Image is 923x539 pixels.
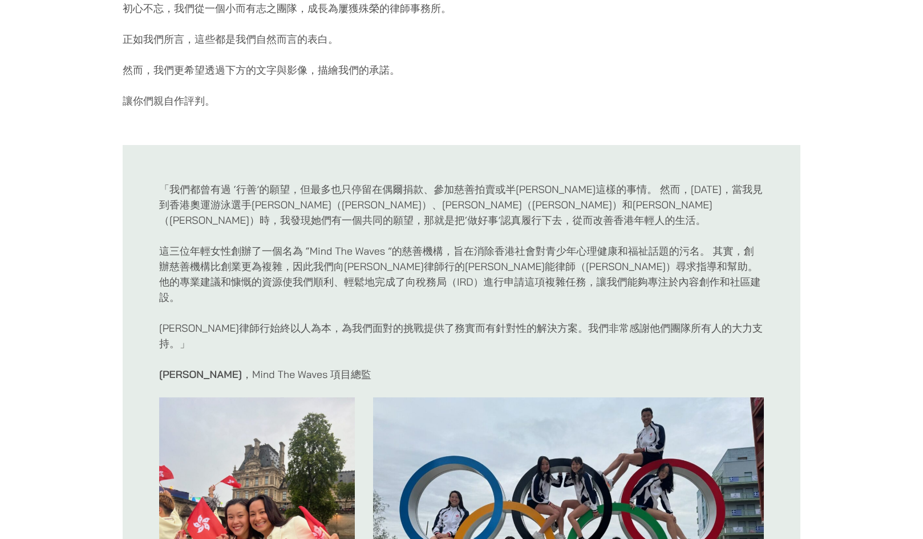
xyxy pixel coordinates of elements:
p: 「我們都曾有過 ‘行善’的願望，但最多也只停留在偶爾捐款、參加慈善拍賣或半[PERSON_NAME]這樣的事情。 然而，[DATE]，當我見到香港奧運游泳選手[PERSON_NAME]（[PER... [159,182,764,228]
p: 正如我們所言，這些都是我們自然而言的表白。 [123,31,800,47]
p: [PERSON_NAME]律師行始終以人為本，為我們面對的挑戰提供了務實而有針對性的解決方案。我們非常感謝他們團隊所有人的大力支持。」 [159,320,764,351]
p: 然而，我們更希望透過下方的文字與影像，描繪我們的承諾。 [123,62,800,78]
p: 初心不忘，我們從一個小而有志之團隊，成長為屢獲殊榮的律師事務所。 [123,1,800,16]
strong: [PERSON_NAME] [159,368,242,381]
p: ，Mind The Waves 項目總監 [159,367,764,382]
p: 這三位年輕女性創辦了一個名為 “Mind The Waves ”的慈善機構，旨在消除香港社會對青少年心理健康和福祉話題的污名。 其實，創辦慈善機構比創業更為複雜，因此我們向[PERSON_NAM... [159,243,764,305]
p: 讓你們親自作評判。 [123,93,800,108]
